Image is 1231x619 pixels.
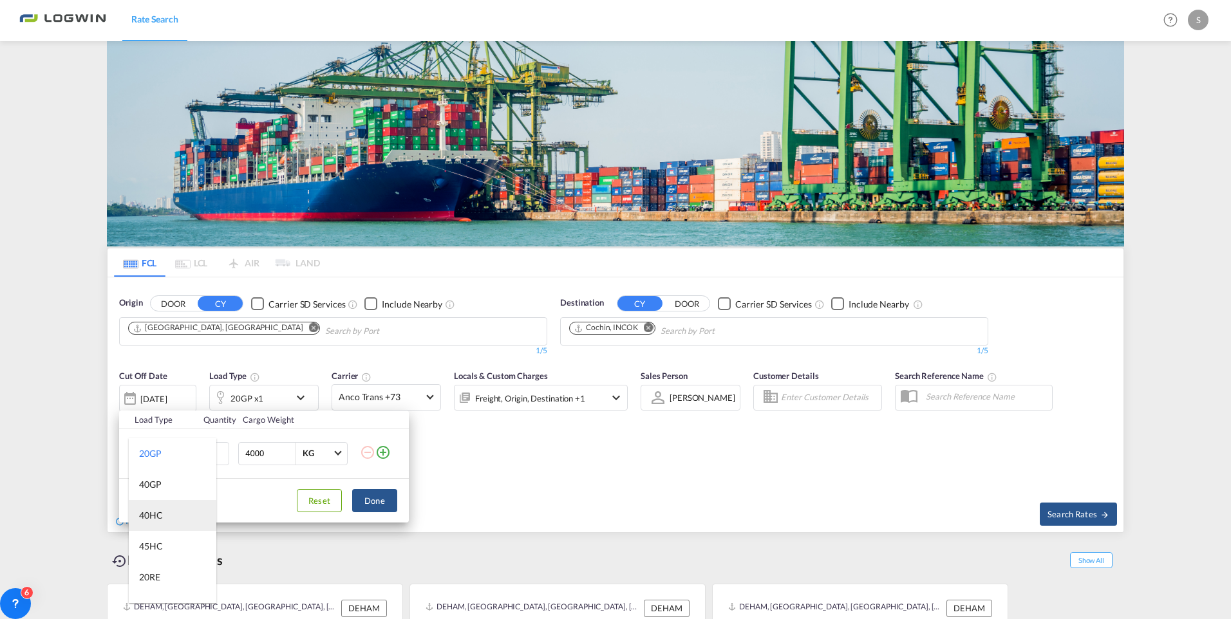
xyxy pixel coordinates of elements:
div: 40GP [139,478,162,491]
div: 40RE [139,602,160,614]
div: 45HC [139,540,163,553]
div: 20GP [139,447,162,460]
div: 20RE [139,571,160,584]
div: 40HC [139,509,163,522]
